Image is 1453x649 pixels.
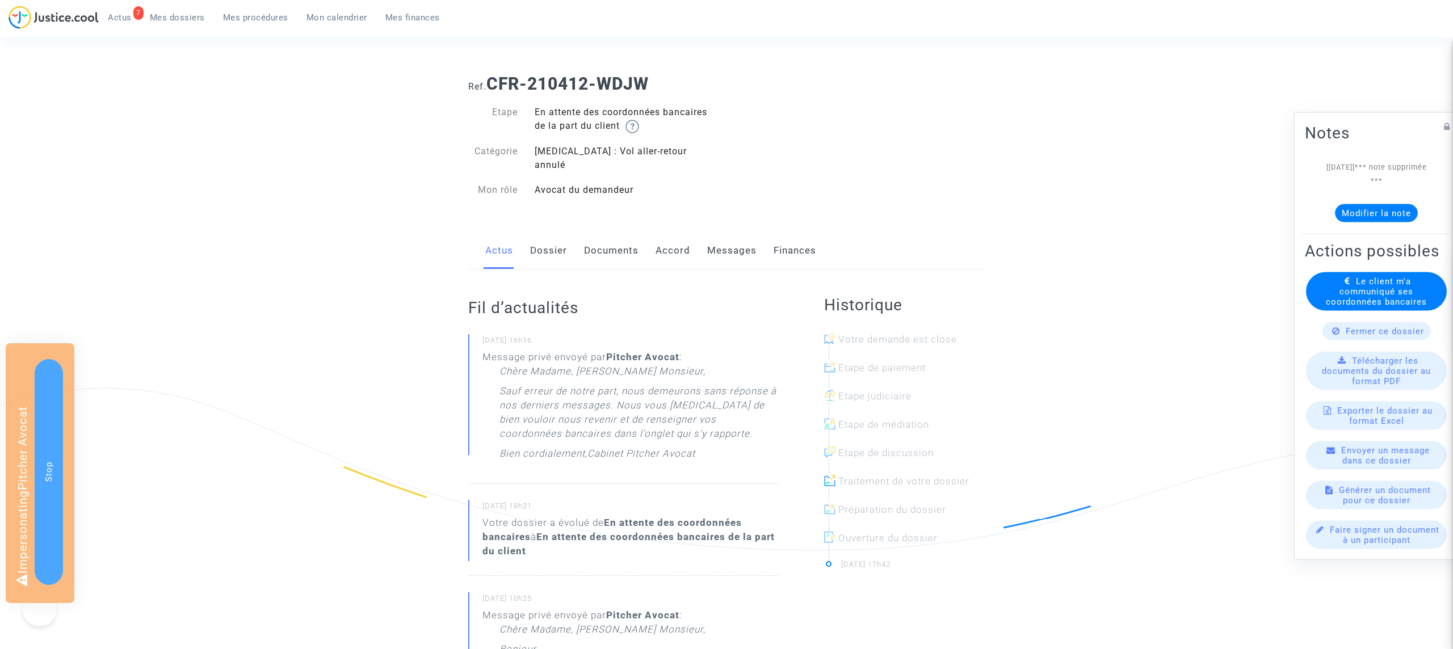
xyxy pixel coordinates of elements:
a: Accord [656,232,690,269]
small: [DATE] 16h16 [482,335,779,350]
span: Mes procédures [223,12,288,23]
span: Stop [44,462,54,482]
button: Modifier la note [1335,204,1418,222]
a: Documents [584,232,639,269]
p: Chère Madame, [PERSON_NAME] Monsieur, [499,364,705,384]
a: Messages [707,232,757,269]
span: Le client m'a communiqué ses coordonnées bancaires [1326,276,1427,307]
b: CFR-210412-WDJW [486,74,649,94]
div: Votre dossier a évolué de à [482,516,779,558]
p: Bien cordialement, [499,446,587,466]
span: Mon calendrier [306,12,367,23]
a: Mes dossiers [141,9,214,26]
div: Avocat du demandeur [526,183,726,197]
button: Stop [35,359,63,585]
h2: Historique [824,295,985,315]
h2: Fil d’actualités [468,298,779,318]
iframe: Help Scout Beacon - Open [23,592,57,626]
b: En attente des coordonnées bancaires de la part du client [482,531,775,557]
b: En attente des coordonnées bancaires [482,517,742,542]
img: help.svg [625,120,639,133]
span: Mes dossiers [150,12,205,23]
div: Message privé envoyé par : [482,350,779,466]
a: Mon calendrier [297,9,376,26]
span: Mes finances [385,12,440,23]
span: Actus [108,12,132,23]
a: Dossier [530,232,567,269]
img: jc-logo.svg [9,6,99,29]
small: [DATE] 18h21 [482,501,779,516]
div: Impersonating [6,343,74,603]
span: Envoyer un message dans ce dossier [1341,445,1430,466]
p: Chère Madame, [PERSON_NAME] Monsieur, [499,622,705,642]
span: Générer un document pour ce dossier [1339,485,1431,505]
span: Faire signer un document à un participant [1330,525,1439,545]
b: Pitcher Avocat [606,351,679,363]
div: Catégorie [460,145,527,172]
p: Sauf erreur de notre part, nous demeurons sans réponse à nos derniers messages. Nous vous [MEDICA... [499,384,779,446]
span: Exporter le dossier au format Excel [1337,406,1433,426]
span: Votre demande est close [838,334,957,345]
div: Mon rôle [460,183,527,197]
a: 7Actus [99,9,141,26]
span: Télécharger les documents du dossier au format PDF [1322,356,1431,386]
b: Pitcher Avocat [606,609,679,621]
p: Cabinet Pitcher Avocat [587,446,695,466]
h2: Actions possibles [1305,241,1448,261]
div: En attente des coordonnées bancaires de la part du client [526,106,726,133]
a: Mes procédures [214,9,297,26]
span: [[DATE]] [1326,163,1355,171]
a: Mes finances [376,9,449,26]
span: Ref. [468,81,486,92]
small: [DATE] 10h25 [482,593,779,608]
a: Actus [485,232,513,269]
a: Finances [774,232,816,269]
h2: Notes [1305,123,1448,143]
div: 7 [133,6,144,20]
span: Fermer ce dossier [1346,326,1424,336]
div: Etape [460,106,527,133]
div: [MEDICAL_DATA] : Vol aller-retour annulé [526,145,726,172]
